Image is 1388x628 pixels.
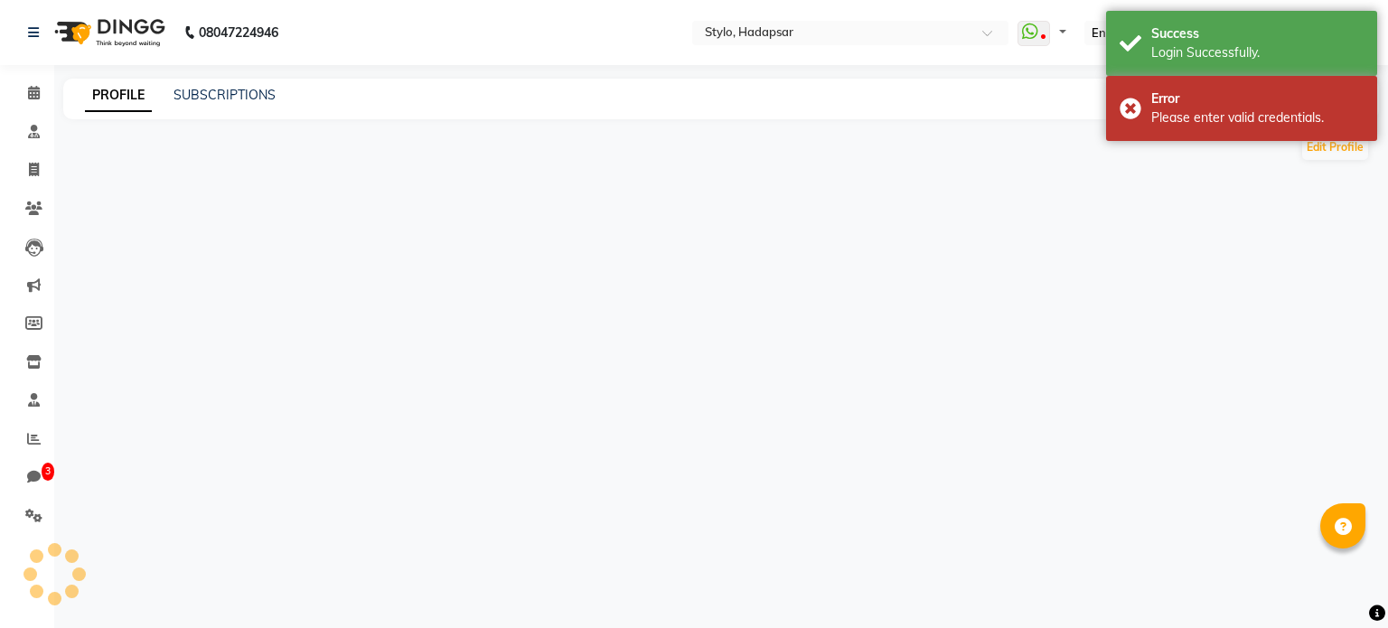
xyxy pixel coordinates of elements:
[1151,89,1364,108] div: Error
[1151,108,1364,127] div: Please enter valid credentials.
[173,87,276,103] a: SUBSCRIPTIONS
[42,463,54,481] span: 3
[1302,135,1368,160] button: Edit Profile
[1151,43,1364,62] div: Login Successfully.
[85,80,152,112] a: PROFILE
[199,7,278,58] b: 08047224946
[5,463,49,492] a: 3
[1151,24,1364,43] div: Success
[46,7,170,58] img: logo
